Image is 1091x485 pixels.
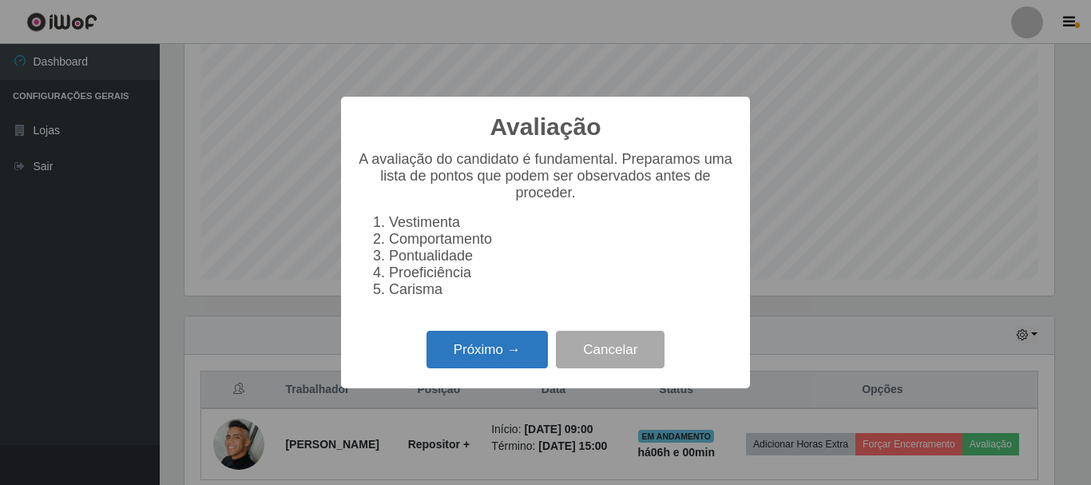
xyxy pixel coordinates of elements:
[490,113,601,141] h2: Avaliação
[389,231,734,248] li: Comportamento
[426,331,548,368] button: Próximo →
[389,264,734,281] li: Proeficiência
[357,151,734,201] p: A avaliação do candidato é fundamental. Preparamos uma lista de pontos que podem ser observados a...
[389,281,734,298] li: Carisma
[556,331,665,368] button: Cancelar
[389,214,734,231] li: Vestimenta
[389,248,734,264] li: Pontualidade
